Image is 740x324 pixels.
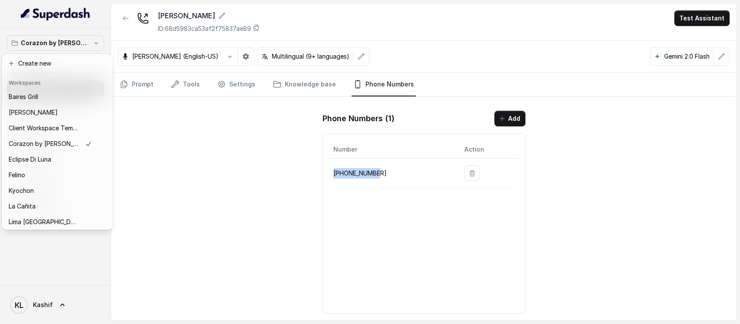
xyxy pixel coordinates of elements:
[272,52,349,61] p: Multilingual (9+ languages)
[9,92,38,102] p: Baires Grill
[9,201,36,212] p: La Cañita
[9,107,58,118] p: [PERSON_NAME]
[7,293,104,317] a: Kashif
[169,73,202,96] a: Tools
[132,52,218,61] p: [PERSON_NAME] (English-US)
[9,154,51,165] p: Eclipse Di Luna
[21,7,91,21] img: light.svg
[494,111,525,126] button: Add
[7,35,104,51] button: Corazon by [PERSON_NAME]
[215,73,257,96] a: Settings
[33,301,53,309] span: Kashif
[2,54,113,230] div: Corazon by [PERSON_NAME]
[9,123,78,133] p: Client Workspace Template
[330,141,457,159] th: Number
[158,10,260,21] div: [PERSON_NAME]
[333,168,450,179] p: [PHONE_NUMBER]
[664,52,710,61] p: Gemini 2.0 Flash
[15,301,23,310] text: KL
[3,75,111,89] header: Workspaces
[9,217,78,227] p: Lima [GEOGRAPHIC_DATA]
[323,112,394,126] h1: Phone Numbers ( 1 )
[352,73,416,96] a: Phone Numbers
[9,185,34,196] p: Kyochon
[118,73,730,96] nav: Tabs
[118,73,155,96] a: Prompt
[158,24,251,33] p: ID: 68d5983ca53af2f75837ae89
[654,53,661,60] svg: google logo
[271,73,338,96] a: Knowledge base
[9,170,25,180] p: Felino
[457,141,518,159] th: Action
[674,10,730,26] button: Test Assistant
[21,38,90,48] p: Corazon by [PERSON_NAME]
[9,139,78,149] p: Corazon by [PERSON_NAME]
[3,56,111,71] button: Create new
